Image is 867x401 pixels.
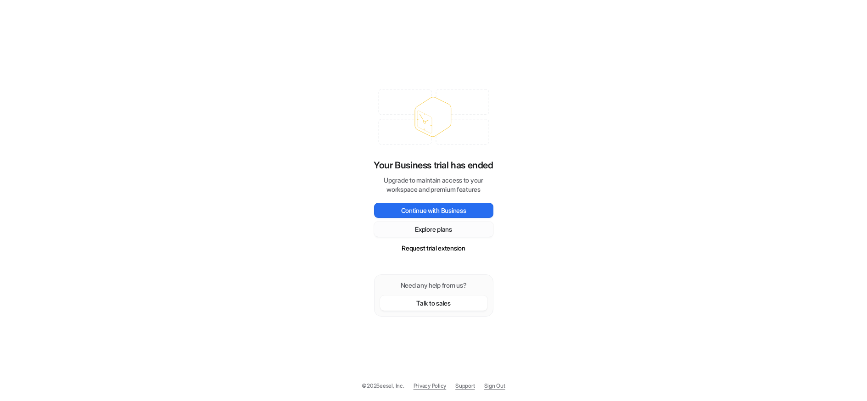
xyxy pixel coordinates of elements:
[374,158,493,172] p: Your Business trial has ended
[380,295,487,311] button: Talk to sales
[414,382,447,390] a: Privacy Policy
[374,222,493,237] button: Explore plans
[374,203,493,218] button: Continue with Business
[374,240,493,256] button: Request trial extension
[455,382,475,390] span: Support
[362,382,404,390] p: © 2025 eesel, Inc.
[380,280,487,290] p: Need any help from us?
[484,382,505,390] a: Sign Out
[374,176,493,194] p: Upgrade to maintain access to your workspace and premium features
